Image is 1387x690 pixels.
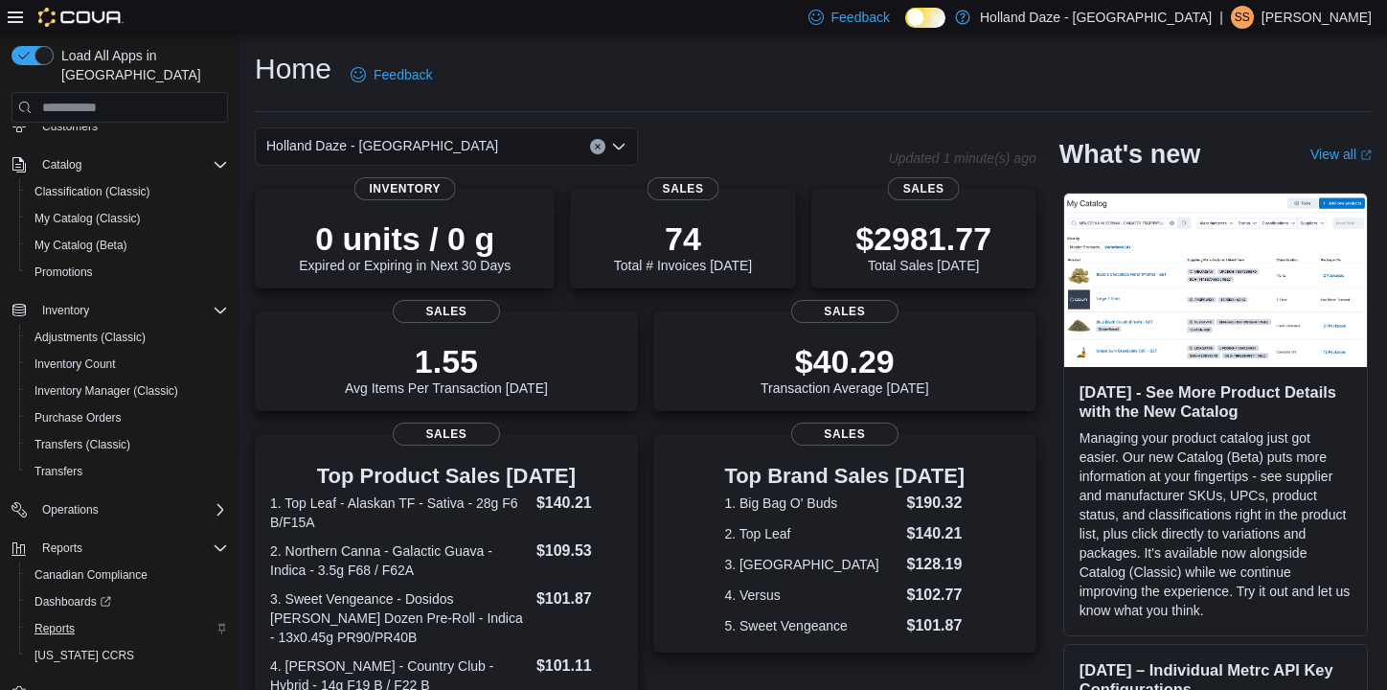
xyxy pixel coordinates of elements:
a: Classification (Classic) [27,180,158,203]
button: My Catalog (Beta) [19,232,236,259]
span: [US_STATE] CCRS [34,648,134,663]
span: Adjustments (Classic) [34,330,146,345]
span: Inventory Manager (Classic) [27,379,228,402]
a: Promotions [27,261,101,284]
h3: Top Brand Sales [DATE] [724,465,965,488]
span: Sales [791,300,898,323]
span: My Catalog (Classic) [27,207,228,230]
dd: $128.19 [906,553,965,576]
p: $2981.77 [855,219,991,258]
dt: 1. Top Leaf - Alaskan TF - Sativa - 28g F6 B/F15A [270,494,529,532]
dd: $140.21 [906,522,965,545]
dd: $140.21 [536,492,623,515]
div: Expired or Expiring in Next 30 Days [299,219,511,273]
span: Feedback [374,65,432,84]
dd: $102.77 [906,584,965,607]
a: Reports [27,617,82,640]
span: Reports [27,617,228,640]
p: $40.29 [761,342,929,380]
a: Purchase Orders [27,406,129,429]
span: Promotions [27,261,228,284]
span: Inventory [353,177,456,200]
span: SS [1235,6,1250,29]
dd: $101.87 [906,614,965,637]
p: 1.55 [345,342,548,380]
h3: Top Product Sales [DATE] [270,465,623,488]
button: Classification (Classic) [19,178,236,205]
a: View allExternal link [1310,147,1372,162]
a: Customers [34,115,105,138]
p: Updated 1 minute(s) ago [889,150,1036,166]
a: Dashboards [19,588,236,615]
a: Dashboards [27,590,119,613]
span: My Catalog (Beta) [27,234,228,257]
a: [US_STATE] CCRS [27,644,142,667]
span: Sales [393,300,500,323]
button: Operations [4,496,236,523]
span: Inventory Count [27,353,228,376]
img: Cova [38,8,124,27]
span: Adjustments (Classic) [27,326,228,349]
dt: 2. Northern Canna - Galactic Guava - Indica - 3.5g F68 / F62A [270,541,529,580]
span: Feedback [831,8,890,27]
span: Reports [42,540,82,556]
div: Avg Items Per Transaction [DATE] [345,342,548,396]
span: Purchase Orders [34,410,122,425]
button: [US_STATE] CCRS [19,642,236,669]
span: Catalog [42,157,81,172]
span: Inventory [42,303,89,318]
button: Reports [19,615,236,642]
button: Transfers [19,458,236,485]
dd: $101.11 [536,655,623,678]
input: Dark Mode [905,8,945,28]
button: Inventory [34,299,97,322]
span: My Catalog (Beta) [34,238,127,253]
button: Adjustments (Classic) [19,324,236,351]
dd: $109.53 [536,540,623,563]
p: | [1219,6,1223,29]
button: Inventory Count [19,351,236,378]
dd: $190.32 [906,492,965,515]
span: Transfers [34,464,82,479]
h1: Home [255,50,331,88]
span: Sales [888,177,960,200]
span: Canadian Compliance [27,563,228,586]
span: Operations [34,498,228,521]
dt: 4. Versus [724,586,898,605]
a: Adjustments (Classic) [27,326,153,349]
a: Transfers [27,460,90,483]
p: 0 units / 0 g [299,219,511,258]
button: Promotions [19,259,236,286]
span: Sales [648,177,719,200]
a: Feedback [343,56,440,94]
div: Transaction Average [DATE] [761,342,929,396]
span: My Catalog (Classic) [34,211,141,226]
span: Transfers (Classic) [34,437,130,452]
a: My Catalog (Beta) [27,234,135,257]
span: Operations [42,502,99,517]
button: Inventory [4,297,236,324]
p: 74 [614,219,752,258]
span: Transfers (Classic) [27,433,228,456]
span: Inventory Manager (Classic) [34,383,178,399]
span: Transfers [27,460,228,483]
div: Total # Invoices [DATE] [614,219,752,273]
button: Canadian Compliance [19,562,236,588]
span: Inventory Count [34,356,116,372]
dd: $101.87 [536,587,623,610]
a: Inventory Count [27,353,124,376]
span: Purchase Orders [27,406,228,429]
span: Promotions [34,264,93,280]
p: [PERSON_NAME] [1262,6,1372,29]
span: Dark Mode [905,28,906,29]
button: Clear input [590,139,605,154]
span: Dashboards [27,590,228,613]
dt: 5. Sweet Vengeance [724,616,898,635]
button: My Catalog (Classic) [19,205,236,232]
dt: 1. Big Bag O' Buds [724,494,898,513]
div: Shawn S [1231,6,1254,29]
div: Total Sales [DATE] [855,219,991,273]
a: Inventory Manager (Classic) [27,379,186,402]
span: Washington CCRS [27,644,228,667]
span: Dashboards [34,594,111,609]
